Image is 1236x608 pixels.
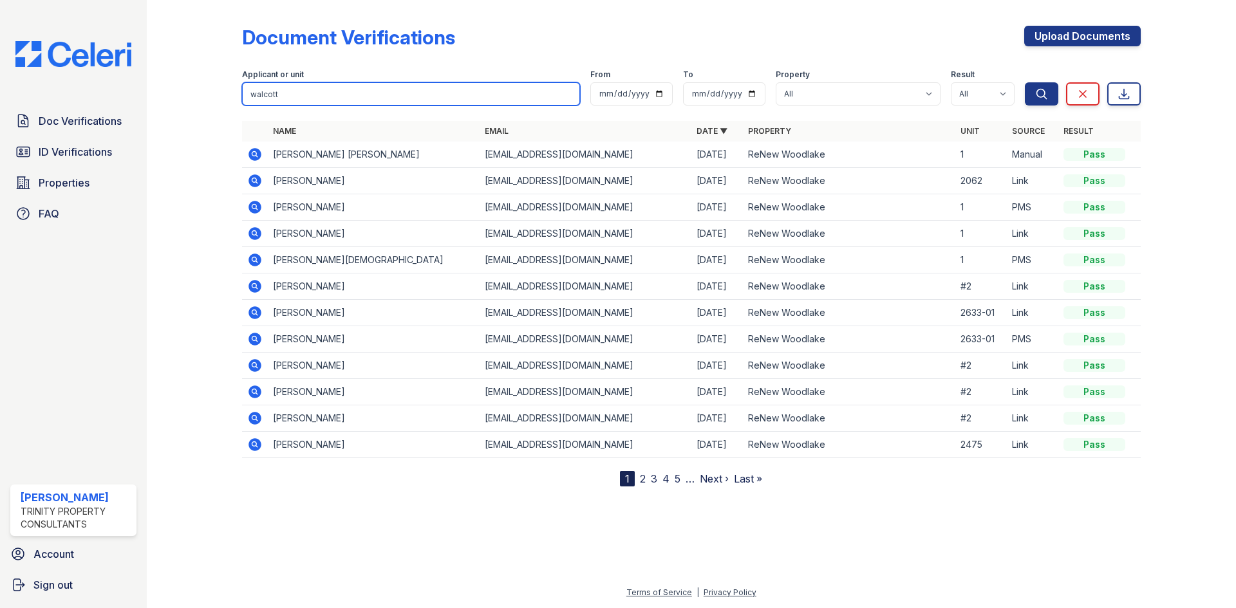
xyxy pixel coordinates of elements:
[480,353,691,379] td: [EMAIL_ADDRESS][DOMAIN_NAME]
[1007,326,1058,353] td: PMS
[691,300,743,326] td: [DATE]
[1063,438,1125,451] div: Pass
[691,405,743,432] td: [DATE]
[1007,379,1058,405] td: Link
[748,126,791,136] a: Property
[268,194,480,221] td: [PERSON_NAME]
[1007,142,1058,168] td: Manual
[691,273,743,300] td: [DATE]
[691,379,743,405] td: [DATE]
[242,69,304,80] label: Applicant or unit
[480,194,691,221] td: [EMAIL_ADDRESS][DOMAIN_NAME]
[480,273,691,300] td: [EMAIL_ADDRESS][DOMAIN_NAME]
[480,379,691,405] td: [EMAIL_ADDRESS][DOMAIN_NAME]
[1063,126,1094,136] a: Result
[268,247,480,273] td: [PERSON_NAME][DEMOGRAPHIC_DATA]
[1007,221,1058,247] td: Link
[480,168,691,194] td: [EMAIL_ADDRESS][DOMAIN_NAME]
[1007,405,1058,432] td: Link
[5,541,142,567] a: Account
[1007,194,1058,221] td: PMS
[1063,385,1125,398] div: Pass
[268,221,480,247] td: [PERSON_NAME]
[776,69,810,80] label: Property
[1063,306,1125,319] div: Pass
[960,126,980,136] a: Unit
[620,471,635,486] div: 1
[1063,174,1125,187] div: Pass
[1063,359,1125,372] div: Pass
[955,168,1007,194] td: 2062
[704,587,756,597] a: Privacy Policy
[480,221,691,247] td: [EMAIL_ADDRESS][DOMAIN_NAME]
[743,247,955,273] td: ReNew Woodlake
[480,432,691,458] td: [EMAIL_ADDRESS][DOMAIN_NAME]
[683,69,693,80] label: To
[743,432,955,458] td: ReNew Woodlake
[691,247,743,273] td: [DATE]
[5,572,142,598] a: Sign out
[951,69,975,80] label: Result
[955,432,1007,458] td: 2475
[955,326,1007,353] td: 2633-01
[955,194,1007,221] td: 1
[691,194,743,221] td: [DATE]
[268,353,480,379] td: [PERSON_NAME]
[743,405,955,432] td: ReNew Woodlake
[691,326,743,353] td: [DATE]
[1007,353,1058,379] td: Link
[1007,273,1058,300] td: Link
[39,113,122,129] span: Doc Verifications
[33,577,73,593] span: Sign out
[242,82,580,106] input: Search by name, email, or unit number
[268,326,480,353] td: [PERSON_NAME]
[268,273,480,300] td: [PERSON_NAME]
[1063,227,1125,240] div: Pass
[480,326,691,353] td: [EMAIL_ADDRESS][DOMAIN_NAME]
[590,69,610,80] label: From
[268,168,480,194] td: [PERSON_NAME]
[39,175,89,190] span: Properties
[480,300,691,326] td: [EMAIL_ADDRESS][DOMAIN_NAME]
[21,490,131,505] div: [PERSON_NAME]
[1063,201,1125,214] div: Pass
[1012,126,1045,136] a: Source
[33,546,74,562] span: Account
[480,405,691,432] td: [EMAIL_ADDRESS][DOMAIN_NAME]
[640,472,646,485] a: 2
[955,273,1007,300] td: #2
[268,432,480,458] td: [PERSON_NAME]
[700,472,729,485] a: Next ›
[1007,247,1058,273] td: PMS
[1063,253,1125,266] div: Pass
[39,144,112,160] span: ID Verifications
[697,587,699,597] div: |
[743,300,955,326] td: ReNew Woodlake
[1007,432,1058,458] td: Link
[955,353,1007,379] td: #2
[10,108,136,134] a: Doc Verifications
[242,26,455,49] div: Document Verifications
[691,221,743,247] td: [DATE]
[1007,300,1058,326] td: Link
[955,221,1007,247] td: 1
[691,353,743,379] td: [DATE]
[662,472,669,485] a: 4
[743,273,955,300] td: ReNew Woodlake
[743,194,955,221] td: ReNew Woodlake
[955,247,1007,273] td: 1
[10,139,136,165] a: ID Verifications
[743,379,955,405] td: ReNew Woodlake
[1063,148,1125,161] div: Pass
[734,472,762,485] a: Last »
[1063,412,1125,425] div: Pass
[743,353,955,379] td: ReNew Woodlake
[675,472,680,485] a: 5
[21,505,131,531] div: Trinity Property Consultants
[955,142,1007,168] td: 1
[651,472,657,485] a: 3
[955,405,1007,432] td: #2
[1024,26,1141,46] a: Upload Documents
[485,126,509,136] a: Email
